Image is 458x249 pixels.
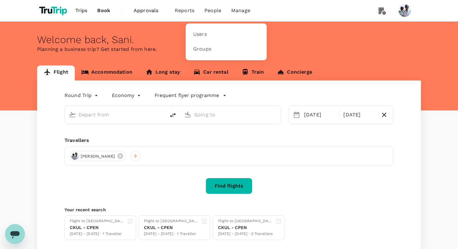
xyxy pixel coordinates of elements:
[70,231,125,237] div: [DATE] - [DATE] · 1 Traveller
[37,66,75,81] a: Flight
[75,7,88,14] span: Trips
[70,224,125,231] div: CKUL - CPEN
[235,66,271,81] a: Train
[64,137,394,144] div: Travellers
[302,109,338,121] div: [DATE]
[64,207,394,213] p: Your recent search
[5,224,25,244] iframe: Button to launch messaging window
[341,109,377,121] div: [DATE]
[70,218,125,224] div: Flight to [GEOGRAPHIC_DATA]
[134,7,165,14] span: Approvals
[79,110,152,120] input: Depart from
[77,153,119,159] span: [PERSON_NAME]
[204,7,221,14] span: People
[155,92,219,99] p: Frequent flyer programme
[37,34,421,46] div: Welcome back , Sani .
[155,92,227,99] button: Frequent flyer programme
[187,66,235,81] a: Car rental
[218,224,273,231] div: CKUL - CPEN
[193,31,207,38] span: Users
[218,218,273,224] div: Flight to [GEOGRAPHIC_DATA]
[144,231,199,237] div: [DATE] - [DATE] · 1 Traveller
[112,90,142,100] div: Economy
[277,114,278,115] button: Open
[97,7,110,14] span: Book
[206,178,252,194] button: Find flights
[189,27,263,42] a: Users
[194,110,268,120] input: Going to
[144,224,199,231] div: CKUL - CPEN
[37,4,70,17] img: TruTrip logo
[231,7,250,14] span: Manage
[64,90,99,100] div: Round Trip
[218,231,273,237] div: [DATE] - [DATE] · 2 Travellers
[270,66,318,81] a: Concierge
[165,108,180,123] button: delete
[161,114,162,115] button: Open
[189,42,263,56] a: Groups
[70,151,126,161] div: [PERSON_NAME]
[75,66,139,81] a: Accommodation
[37,46,421,53] p: Planning a business trip? Get started from here.
[139,66,187,81] a: Long stay
[144,218,199,224] div: Flight to [GEOGRAPHIC_DATA]
[398,4,411,17] img: Sani Gouw
[175,7,194,14] span: Reports
[71,152,79,160] img: avatar-6695f0dd85a4d.png
[193,46,211,53] span: Groups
